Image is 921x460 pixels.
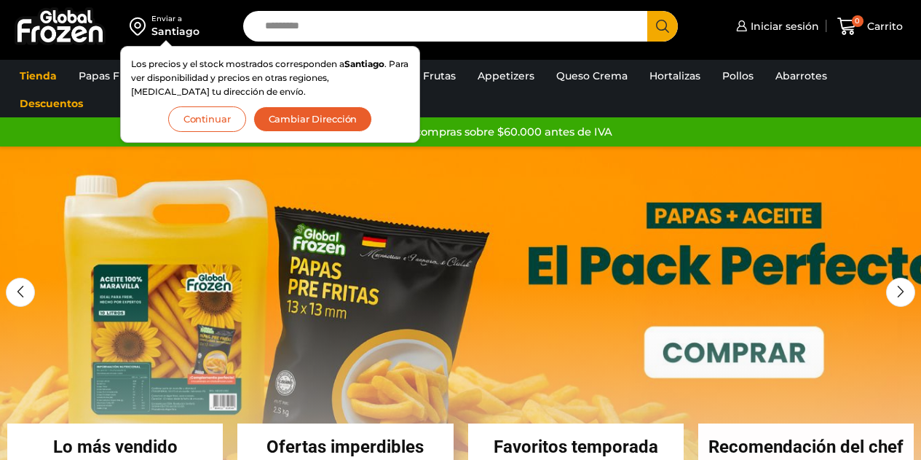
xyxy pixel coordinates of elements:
div: Previous slide [6,278,35,307]
a: Papas Fritas [71,62,149,90]
div: Enviar a [151,14,199,24]
div: Santiago [151,24,199,39]
img: address-field-icon.svg [130,14,151,39]
span: Iniciar sesión [747,19,819,34]
a: 0 Carrito [834,9,906,44]
a: Pollos [715,62,761,90]
h2: Ofertas imperdibles [237,438,453,456]
button: Cambiar Dirección [253,106,373,132]
button: Continuar [168,106,246,132]
button: Search button [647,11,678,42]
a: Abarrotes [768,62,834,90]
a: Appetizers [470,62,542,90]
a: Tienda [12,62,64,90]
a: Hortalizas [642,62,708,90]
a: Descuentos [12,90,90,117]
a: Iniciar sesión [732,12,819,41]
h2: Favoritos temporada [468,438,684,456]
span: Carrito [863,19,903,34]
span: 0 [852,15,863,27]
h2: Recomendación del chef [698,438,914,456]
a: Queso Crema [549,62,635,90]
h2: Lo más vendido [7,438,223,456]
div: Next slide [886,278,915,307]
strong: Santiago [344,58,384,69]
p: Los precios y el stock mostrados corresponden a . Para ver disponibilidad y precios en otras regi... [131,57,409,99]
